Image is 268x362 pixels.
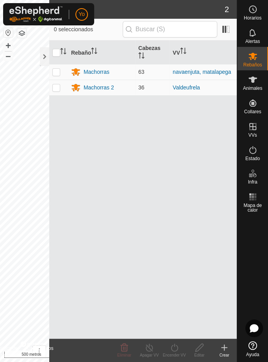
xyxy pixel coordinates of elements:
[173,49,180,55] font: VV
[60,49,66,55] p-sorticon: Activar para ordenar
[180,49,186,55] p-sorticon: Activar para ordenar
[138,84,145,91] font: 36
[4,51,13,61] button: –
[9,6,63,22] img: Logotipo de Gallagher
[138,45,161,51] font: Cabezas
[244,15,261,21] font: Horarios
[173,69,231,75] a: navaenjuta, matalapega
[225,5,229,14] font: 2
[138,53,145,60] p-sorticon: Activar para ordenar
[5,40,11,51] font: +
[243,203,262,213] font: Mapa de calor
[219,353,229,357] font: Crear
[245,39,260,44] font: Alertas
[27,346,53,351] font: Contáctanos
[84,84,114,91] font: Machorras 2
[17,29,27,38] button: Capas del Mapa
[117,353,131,357] font: Eliminar
[91,49,97,55] p-sorticon: Activar para ordenar
[173,84,200,91] a: Valdeufrela
[140,353,159,357] font: Apagar VV
[237,338,268,360] a: Ayuda
[163,353,186,357] font: Encender VV
[243,86,262,91] font: Animales
[4,41,13,50] button: +
[244,109,261,114] font: Collares
[79,11,85,17] font: Yo
[123,21,217,37] input: Buscar (S)
[27,345,53,359] a: Contáctanos
[138,69,145,75] font: 63
[248,132,257,138] font: VVs
[54,26,93,32] font: 0 seleccionados
[243,62,262,68] font: Rebaños
[84,69,109,75] font: Machorras
[71,49,91,55] font: Rebaño
[194,353,204,357] font: Editar
[248,179,257,185] font: Infra
[4,28,13,37] button: Restablecer mapa
[245,156,260,161] font: Estado
[5,50,11,61] font: –
[246,352,259,357] font: Ayuda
